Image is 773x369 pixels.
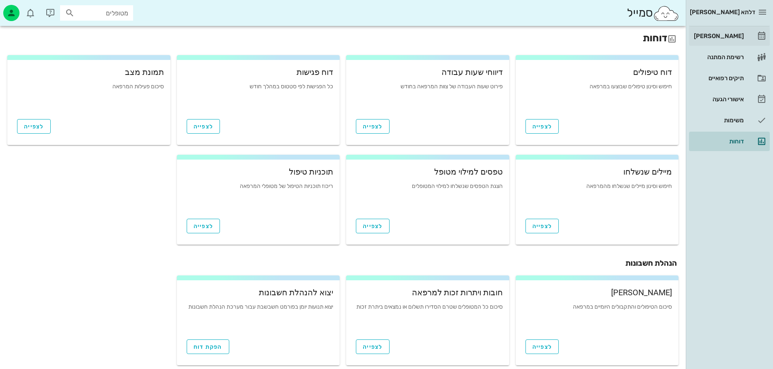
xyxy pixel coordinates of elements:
[9,258,677,269] h3: הנהלת חשבונות
[353,83,503,108] div: פירוט שעות העבודה של צוות המרפאה בחודש
[525,119,559,134] a: לצפייה
[183,68,334,76] div: דוח פגישות
[690,9,755,16] span: דלתא [PERSON_NAME]
[692,138,744,145] div: דוחות
[353,68,503,76] div: דיווחי שעות עבודה
[692,75,744,81] div: תיקים רפואיים
[689,26,770,46] a: [PERSON_NAME]
[653,5,679,21] img: SmileCloud logo
[363,223,383,230] span: לצפייה
[689,111,770,130] a: משימות
[353,183,503,207] div: הצגת הטפסים שנשלחו למילוי המטופלים
[692,117,744,124] div: משימות
[689,68,770,88] a: תיקים רפואיים
[194,223,213,230] span: לצפייה
[17,119,51,134] a: לצפייה
[532,123,552,130] span: לצפייה
[692,33,744,39] div: [PERSON_NAME]
[689,90,770,109] a: אישורי הגעה
[525,339,559,354] a: לצפייה
[522,168,672,176] div: מיילים שנשלחו
[187,119,220,134] a: לצפייה
[356,219,390,233] a: לצפייה
[522,68,672,76] div: דוח טיפולים
[532,223,552,230] span: לצפייה
[14,68,164,76] div: תמונת מצב
[183,304,334,328] div: יצוא תנועות יומן בפורמט חשבשבת עבור מערכת הנהלת חשבונות
[525,219,559,233] a: לצפייה
[692,96,744,102] div: אישורי הגעה
[24,123,44,130] span: לצפייה
[532,343,552,350] span: לצפייה
[183,83,334,108] div: כל הפגישות לפי סטטוס במהלך חודש
[183,288,334,296] div: יצוא להנהלת חשבונות
[24,6,29,11] span: תג
[187,339,229,354] button: הפקת דוח
[522,83,672,108] div: חיפוש וסינון טיפולים שבוצעו במרפאה
[522,304,672,328] div: סיכום הטיפולים והתקבולים היומיים במרפאה
[522,183,672,207] div: חיפוש וסינון מיילים שנשלחו מהמרפאה
[353,304,503,328] div: סיכום כל המטופלים שטרם הסדירו תשלום או נמצאים ביתרת זכות
[689,47,770,67] a: רשימת המתנה
[194,343,222,350] span: הפקת דוח
[183,183,334,207] div: ריכוז תוכניות הטיפול של מטופלי המרפאה
[187,219,220,233] a: לצפייה
[353,288,503,296] div: חובות ויתרות זכות למרפאה
[356,119,390,134] button: לצפייה
[522,288,672,296] div: [PERSON_NAME]
[363,123,383,130] span: לצפייה
[353,168,503,176] div: טפסים למילוי מטופל
[14,83,164,108] div: סיכום פעילות המרפאה
[194,123,213,130] span: לצפייה
[627,4,679,22] div: סמייל
[689,132,770,151] a: דוחות
[356,339,390,354] a: לצפייה
[363,343,383,350] span: לצפייה
[692,54,744,60] div: רשימת המתנה
[183,168,334,176] div: תוכניות טיפול
[9,31,677,45] h2: דוחות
